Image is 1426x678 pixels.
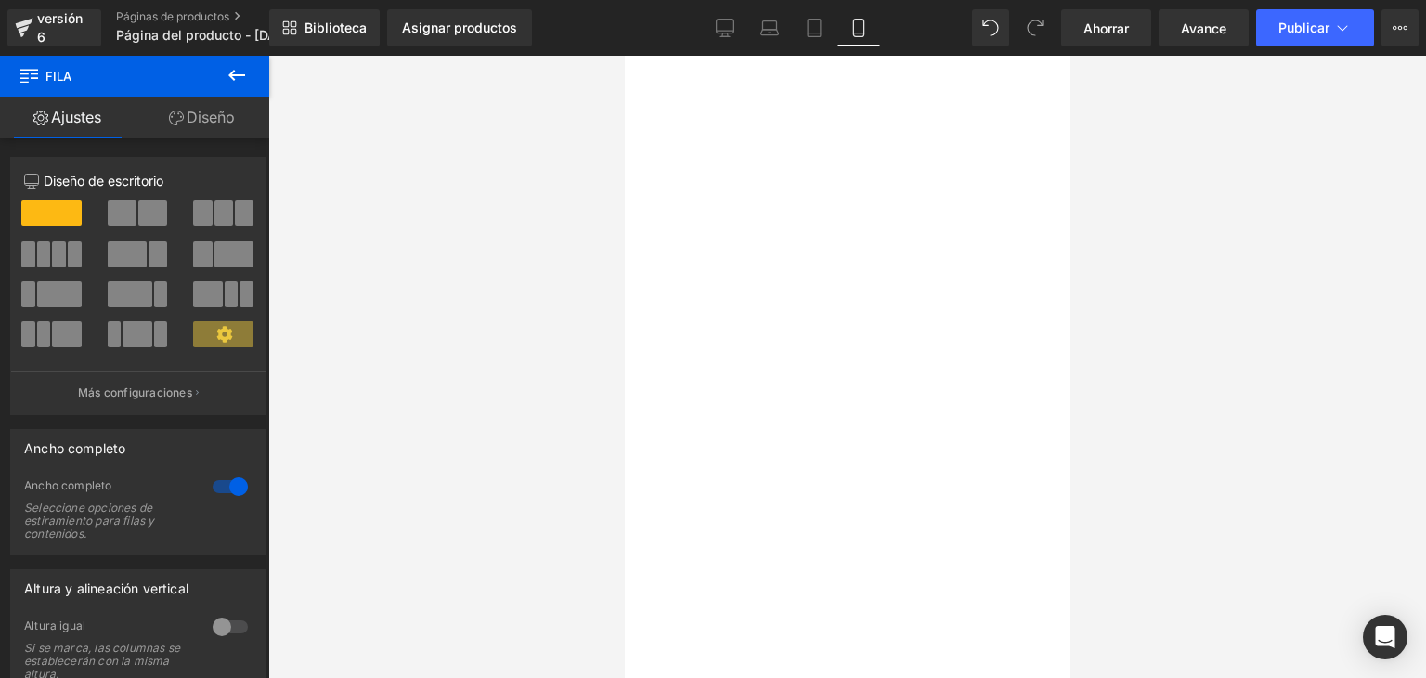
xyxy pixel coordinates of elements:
[24,440,126,456] font: Ancho completo
[836,9,881,46] a: Móvil
[51,108,101,126] font: Ajustes
[792,9,836,46] a: Tableta
[11,371,266,414] button: Más configuraciones
[44,173,163,189] font: Diseño de escritorio
[1256,9,1374,46] button: Publicar
[116,9,330,24] a: Páginas de productos
[135,97,269,138] a: Diseño
[1181,20,1226,36] font: Avance
[7,9,101,46] a: versión 6
[703,9,747,46] a: De oficina
[1363,615,1407,659] div: Abrir Intercom Messenger
[116,27,461,43] font: Página del producto - [DATE][PERSON_NAME] 21:36:20
[187,108,235,126] font: Diseño
[747,9,792,46] a: Computadora portátil
[24,478,112,492] font: Ancho completo
[116,9,229,23] font: Páginas de productos
[45,69,71,84] font: Fila
[1083,20,1129,36] font: Ahorrar
[305,20,367,35] font: Biblioteca
[37,10,83,45] font: versión 6
[269,9,380,46] a: Nueva Biblioteca
[24,580,188,596] font: Altura y alineación vertical
[1278,20,1329,35] font: Publicar
[78,385,192,399] font: Más configuraciones
[972,9,1009,46] button: Deshacer
[1381,9,1419,46] button: Más
[24,501,155,541] font: Seleccione opciones de estiramiento para filas y contenidos.
[1159,9,1249,46] a: Avance
[1017,9,1054,46] button: Rehacer
[402,20,517,35] font: Asignar productos
[24,619,85,632] font: Altura igual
